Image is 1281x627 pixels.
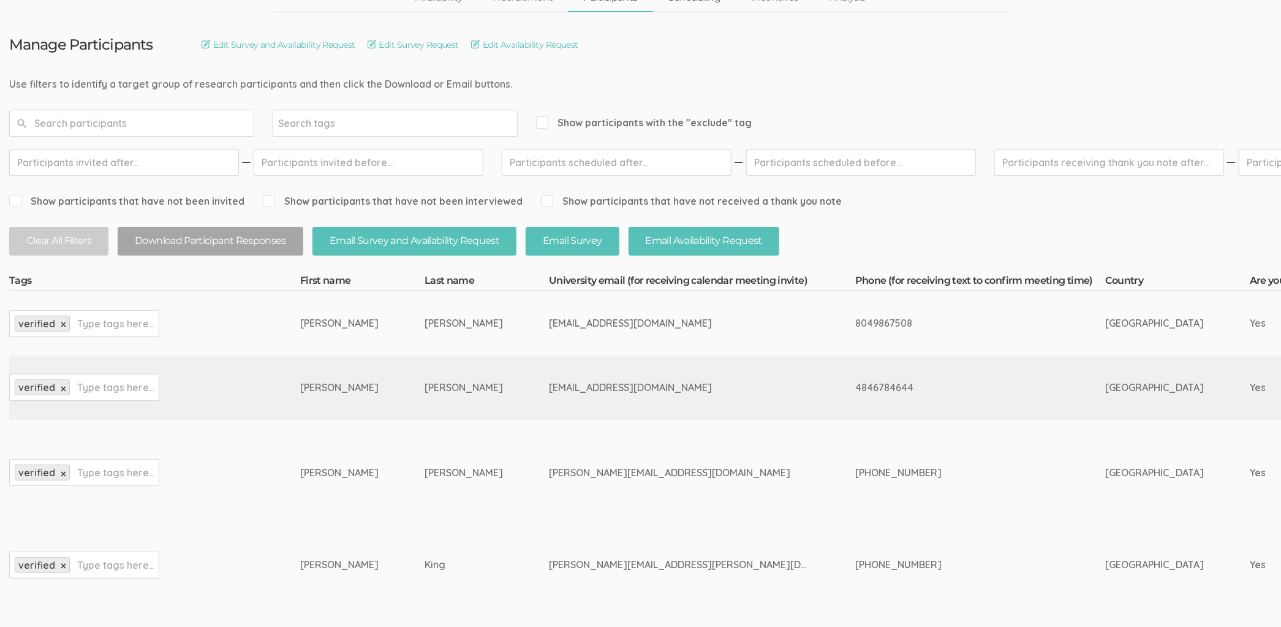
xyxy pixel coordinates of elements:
[202,38,355,51] a: Edit Survey and Availability Request
[77,557,154,573] input: Type tags here...
[9,110,254,137] input: Search participants
[855,316,1059,330] div: 8049867508
[18,381,55,393] span: verified
[300,381,379,395] div: [PERSON_NAME]
[61,384,66,394] a: ×
[312,227,516,256] button: Email Survey and Availability Request
[278,115,355,131] input: Search tags
[855,274,1105,291] th: Phone (for receiving text to confirm meeting time)
[9,194,244,208] span: Show participants that have not been invited
[855,466,1059,480] div: [PHONE_NUMBER]
[425,558,503,572] div: King
[77,379,154,395] input: Type tags here...
[425,274,549,291] th: Last name
[300,316,379,330] div: [PERSON_NAME]
[368,38,459,51] a: Edit Survey Request
[240,149,252,176] img: dash.svg
[541,194,842,208] span: Show participants that have not received a thank you note
[425,466,503,480] div: [PERSON_NAME]
[1105,274,1250,291] th: Country
[18,317,55,330] span: verified
[994,149,1224,176] input: Participants receiving thank you note after...
[18,559,55,571] span: verified
[502,149,731,176] input: Participants scheduled after...
[855,558,1059,572] div: [PHONE_NUMBER]
[9,37,153,53] h3: Manage Participants
[526,227,619,256] button: Email Survey
[77,465,154,481] input: Type tags here...
[254,149,483,176] input: Participants invited before...
[549,274,855,291] th: University email (for receiving calendar meeting invite)
[629,227,779,256] button: Email Availability Request
[549,316,809,330] div: [EMAIL_ADDRESS][DOMAIN_NAME]
[1105,381,1204,395] div: [GEOGRAPHIC_DATA]
[263,194,523,208] span: Show participants that have not been interviewed
[855,381,1059,395] div: 4846784644
[549,558,809,572] div: [PERSON_NAME][EMAIL_ADDRESS][PERSON_NAME][DOMAIN_NAME]
[9,274,300,291] th: Tags
[77,316,154,332] input: Type tags here...
[425,381,503,395] div: [PERSON_NAME]
[471,38,578,51] a: Edit Availability Request
[1105,316,1204,330] div: [GEOGRAPHIC_DATA]
[1105,466,1204,480] div: [GEOGRAPHIC_DATA]
[61,469,66,479] a: ×
[1220,568,1281,627] iframe: Chat Widget
[300,466,379,480] div: [PERSON_NAME]
[733,149,745,176] img: dash.svg
[118,227,303,256] button: Download Participant Responses
[1225,149,1238,176] img: dash.svg
[536,116,752,130] span: Show participants with the "exclude" tag
[1105,558,1204,572] div: [GEOGRAPHIC_DATA]
[300,274,425,291] th: First name
[549,466,809,480] div: [PERSON_NAME][EMAIL_ADDRESS][DOMAIN_NAME]
[61,319,66,330] a: ×
[746,149,976,176] input: Participants scheduled before...
[9,149,239,176] input: Participants invited after...
[549,381,809,395] div: [EMAIL_ADDRESS][DOMAIN_NAME]
[300,558,379,572] div: [PERSON_NAME]
[425,316,503,330] div: [PERSON_NAME]
[9,227,108,256] button: Clear All Filters
[18,466,55,479] span: verified
[61,561,66,571] a: ×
